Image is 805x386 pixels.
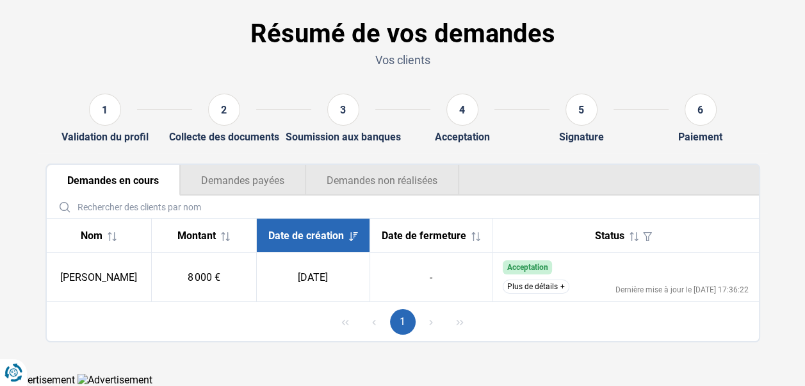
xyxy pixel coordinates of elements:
p: Vos clients [45,52,760,68]
td: - [370,253,492,302]
td: [DATE] [256,253,370,302]
input: Rechercher des clients par nom [52,196,754,218]
button: Next Page [418,309,444,335]
div: Acceptation [435,131,490,143]
button: Demandes non réalisées [305,165,459,196]
div: Collecte des documents [169,131,279,143]
div: Paiement [678,131,722,143]
span: Date de création [268,230,344,242]
span: Acceptation [507,263,548,272]
button: Last Page [447,309,473,335]
div: 3 [327,94,359,126]
div: Soumission aux banques [286,131,401,143]
div: 4 [446,94,478,126]
button: Previous Page [361,309,387,335]
span: Montant [177,230,216,242]
div: Validation du profil [61,131,149,143]
button: Page 1 [390,309,416,335]
h1: Résumé de vos demandes [45,19,760,49]
div: Signature [559,131,604,143]
button: Demandes en cours [47,165,180,196]
button: Plus de détails [503,280,569,294]
span: Date de fermeture [382,230,466,242]
td: [PERSON_NAME] [47,253,152,302]
div: 2 [208,94,240,126]
img: Advertisement [77,374,152,386]
div: 5 [565,94,598,126]
div: 6 [685,94,717,126]
span: Status [595,230,624,242]
span: Nom [81,230,102,242]
button: Demandes payées [180,165,305,196]
div: 1 [89,94,121,126]
button: First Page [332,309,358,335]
div: Dernière mise à jour le [DATE] 17:36:22 [615,286,749,294]
td: 8 000 € [151,253,256,302]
